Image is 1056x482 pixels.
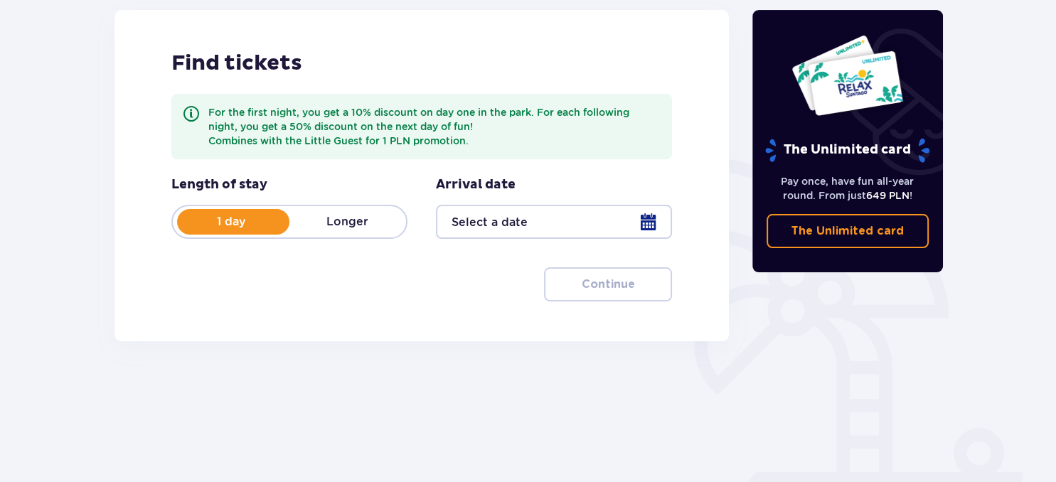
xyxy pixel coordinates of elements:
[767,174,929,203] p: Pay once, have fun all-year round. From just !
[764,138,931,163] p: The Unlimited card
[866,190,910,201] span: 649 PLN
[767,214,929,248] a: The Unlimited card
[791,34,904,117] img: Two entry cards to Suntago with the word 'UNLIMITED RELAX', featuring a white background with tro...
[436,176,516,193] p: Arrival date
[791,223,904,239] p: The Unlimited card
[171,176,267,193] p: Length of stay
[208,105,661,148] div: For the first night, you get a 10% discount on day one in the park. For each following night, you...
[582,277,635,292] p: Continue
[289,214,406,230] p: Longer
[173,214,289,230] p: 1 day
[171,50,673,77] h2: Find tickets
[544,267,672,301] button: Continue
[208,134,661,148] p: Combines with the Little Guest for 1 PLN promotion.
